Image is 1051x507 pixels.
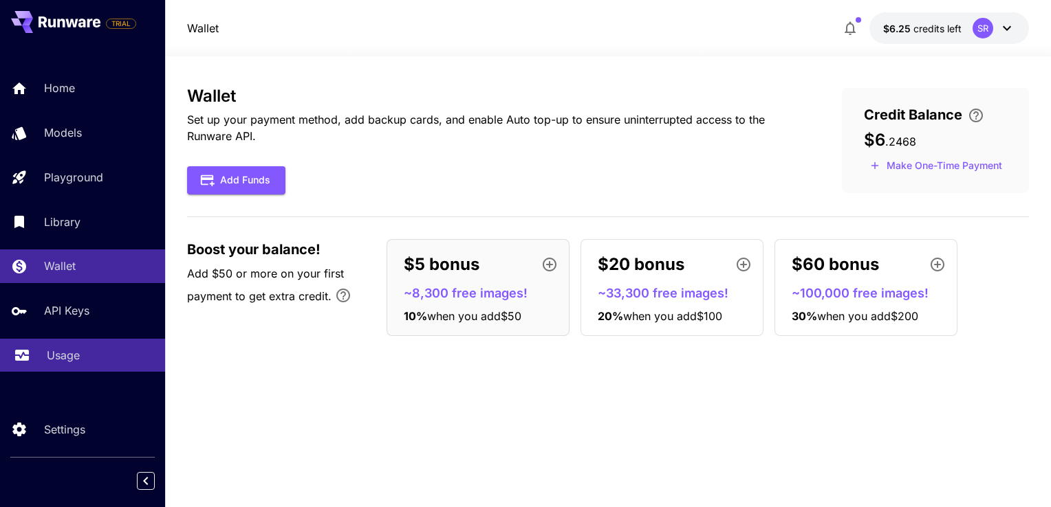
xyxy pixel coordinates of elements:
p: Library [44,214,80,230]
p: ~8,300 free images! [404,284,563,302]
button: Bonus applies only to your first payment, up to 30% on the first $1,000. [329,282,357,309]
h3: Wallet [187,87,798,106]
span: Add your payment card to enable full platform functionality. [106,15,136,32]
span: $6 [864,130,885,150]
span: Add $50 or more on your first payment to get extra credit. [187,267,344,303]
p: Playground [44,169,103,185]
span: . 2468 [885,135,916,148]
button: Enter your card details and choose an Auto top-up amount to avoid service interruptions. We'll au... [962,107,990,124]
p: ~100,000 free images! [792,284,951,302]
p: $60 bonus [792,252,879,277]
p: Models [44,124,82,141]
button: Collapse sidebar [137,472,155,490]
p: ~33,300 free images! [598,284,757,302]
span: credits left [913,23,962,34]
div: SR [973,18,993,38]
div: $6.2468 [883,21,962,36]
p: $5 bonus [404,252,479,277]
p: $20 bonus [598,252,684,277]
span: when you add $200 [817,309,918,323]
span: 10 % [404,309,427,323]
span: Boost your balance! [187,239,321,260]
span: 30 % [792,309,817,323]
p: Home [44,80,75,96]
span: TRIAL [107,19,136,29]
a: Wallet [187,20,219,36]
span: Credit Balance [864,104,962,125]
nav: breadcrumb [187,20,219,36]
p: Usage [47,347,80,363]
span: 20 % [598,309,623,323]
div: Collapse sidebar [147,469,165,493]
button: $6.2468SR [869,12,1029,44]
button: Add Funds [187,166,285,194]
span: when you add $50 [427,309,521,323]
p: Settings [44,421,85,438]
span: when you add $100 [623,309,722,323]
span: $6.25 [883,23,913,34]
p: Set up your payment method, add backup cards, and enable Auto top-up to ensure uninterrupted acce... [187,111,798,144]
p: Wallet [44,258,76,274]
button: Make a one-time, non-recurring payment [864,155,1008,177]
p: API Keys [44,302,89,319]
